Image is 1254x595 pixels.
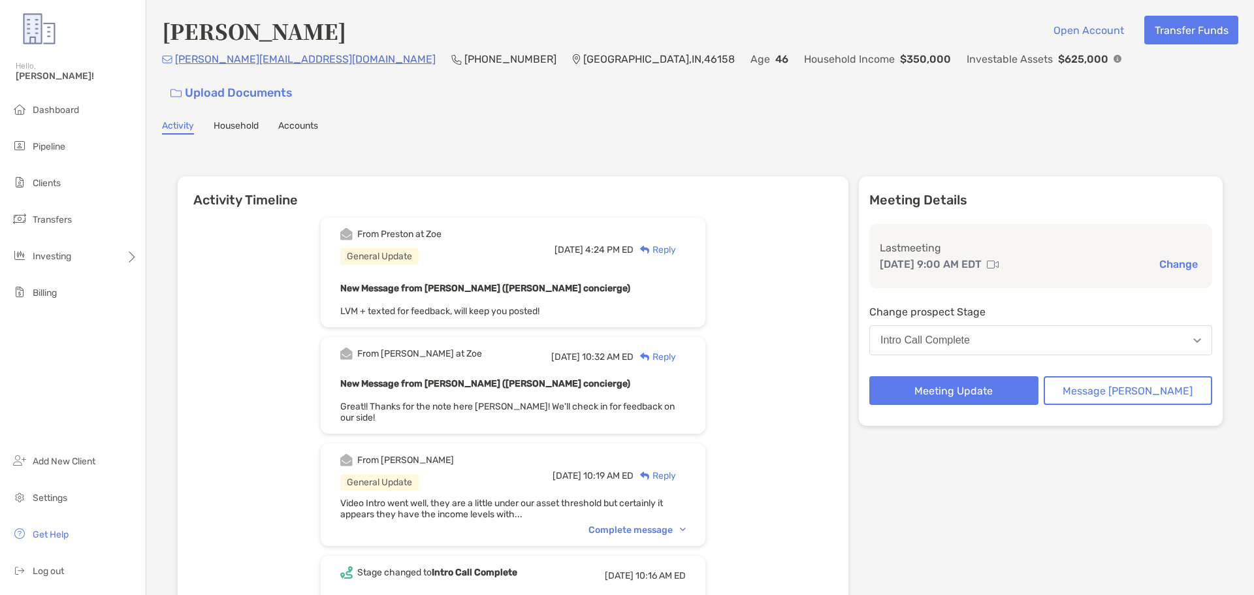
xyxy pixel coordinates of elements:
[33,214,72,225] span: Transfers
[869,325,1212,355] button: Intro Call Complete
[162,56,172,63] img: Email Icon
[278,120,318,135] a: Accounts
[12,101,27,117] img: dashboard icon
[588,524,686,536] div: Complete message
[869,192,1212,208] p: Meeting Details
[555,244,583,255] span: [DATE]
[634,350,676,364] div: Reply
[12,174,27,190] img: clients icon
[1058,51,1108,67] p: $625,000
[16,5,63,52] img: Zoe Logo
[340,228,353,240] img: Event icon
[551,351,580,362] span: [DATE]
[178,176,848,208] h6: Activity Timeline
[12,453,27,468] img: add_new_client icon
[170,89,182,98] img: button icon
[432,567,517,578] b: Intro Call Complete
[635,570,686,581] span: 10:16 AM ED
[214,120,259,135] a: Household
[1193,338,1201,343] img: Open dropdown arrow
[340,248,419,265] div: General Update
[880,240,1202,256] p: Last meeting
[340,306,539,317] span: LVM + texted for feedback, will keep you posted!
[340,498,663,520] span: Video Intro went well, they are a little under our asset threshold but certainly it appears they ...
[162,120,194,135] a: Activity
[33,529,69,540] span: Get Help
[340,347,353,360] img: Event icon
[357,229,442,240] div: From Preston at Zoe
[1155,257,1202,271] button: Change
[605,570,634,581] span: [DATE]
[1044,376,1213,405] button: Message [PERSON_NAME]
[1043,16,1134,44] button: Open Account
[16,71,138,82] span: [PERSON_NAME]!
[12,562,27,578] img: logout icon
[12,489,27,505] img: settings icon
[340,283,630,294] b: New Message from [PERSON_NAME] ([PERSON_NAME] concierge)
[553,470,581,481] span: [DATE]
[340,454,353,466] img: Event icon
[869,376,1038,405] button: Meeting Update
[12,211,27,227] img: transfers icon
[12,526,27,541] img: get-help icon
[585,244,634,255] span: 4:24 PM ED
[583,470,634,481] span: 10:19 AM ED
[451,54,462,65] img: Phone Icon
[33,251,71,262] span: Investing
[33,566,64,577] span: Log out
[640,472,650,480] img: Reply icon
[750,51,770,67] p: Age
[640,353,650,361] img: Reply icon
[33,456,95,467] span: Add New Client
[464,51,556,67] p: [PHONE_NUMBER]
[33,141,65,152] span: Pipeline
[33,178,61,189] span: Clients
[640,246,650,254] img: Reply icon
[12,248,27,263] img: investing icon
[804,51,895,67] p: Household Income
[33,105,79,116] span: Dashboard
[869,304,1212,320] p: Change prospect Stage
[162,16,346,46] h4: [PERSON_NAME]
[33,287,57,298] span: Billing
[1144,16,1238,44] button: Transfer Funds
[680,528,686,532] img: Chevron icon
[987,259,999,270] img: communication type
[634,243,676,257] div: Reply
[583,51,735,67] p: [GEOGRAPHIC_DATA] , IN , 46158
[33,492,67,504] span: Settings
[1114,55,1121,63] img: Info Icon
[340,474,419,490] div: General Update
[880,334,970,346] div: Intro Call Complete
[357,455,454,466] div: From [PERSON_NAME]
[634,469,676,483] div: Reply
[775,51,788,67] p: 46
[175,51,436,67] p: [PERSON_NAME][EMAIL_ADDRESS][DOMAIN_NAME]
[162,79,301,107] a: Upload Documents
[880,256,982,272] p: [DATE] 9:00 AM EDT
[12,284,27,300] img: billing icon
[967,51,1053,67] p: Investable Assets
[572,54,581,65] img: Location Icon
[900,51,951,67] p: $350,000
[12,138,27,153] img: pipeline icon
[340,401,675,423] span: Great!! Thanks for the note here [PERSON_NAME]! We'll check in for feedback on our side!
[340,566,353,579] img: Event icon
[340,378,630,389] b: New Message from [PERSON_NAME] ([PERSON_NAME] concierge)
[582,351,634,362] span: 10:32 AM ED
[357,567,517,578] div: Stage changed to
[357,348,482,359] div: From [PERSON_NAME] at Zoe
